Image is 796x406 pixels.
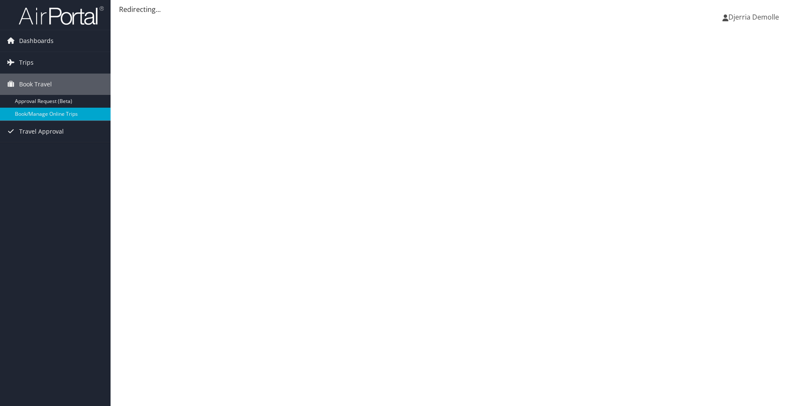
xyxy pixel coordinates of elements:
[119,4,787,14] div: Redirecting...
[728,12,779,22] span: Djerria Demolle
[19,52,34,73] span: Trips
[722,4,787,30] a: Djerria Demolle
[19,121,64,142] span: Travel Approval
[19,6,104,26] img: airportal-logo.png
[19,30,54,51] span: Dashboards
[19,74,52,95] span: Book Travel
